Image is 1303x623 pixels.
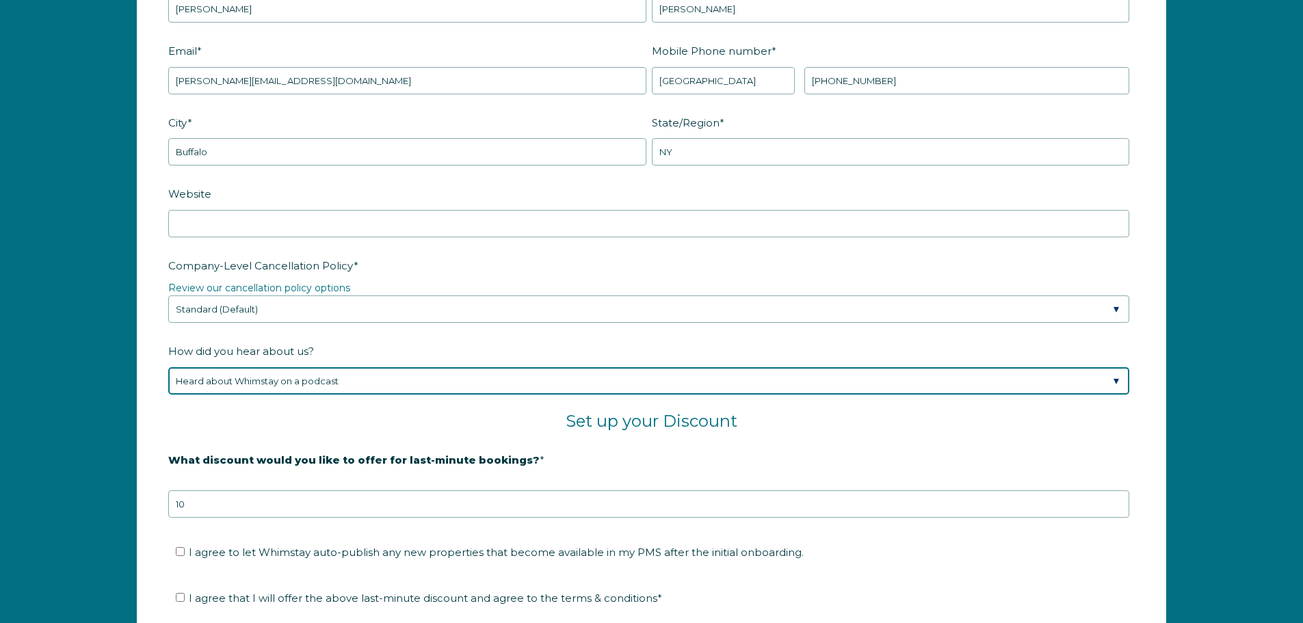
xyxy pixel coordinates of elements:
strong: What discount would you like to offer for last-minute bookings? [168,453,540,466]
span: State/Region [652,112,720,133]
span: Set up your Discount [566,411,737,431]
input: I agree that I will offer the above last-minute discount and agree to the terms & conditions* [176,593,185,602]
span: How did you hear about us? [168,341,314,362]
strong: 20% is recommended, minimum of 10% [168,477,382,489]
span: Website [168,183,211,204]
span: I agree that I will offer the above last-minute discount and agree to the terms & conditions [189,592,662,605]
span: Email [168,40,197,62]
span: Company-Level Cancellation Policy [168,255,354,276]
a: Review our cancellation policy options [168,282,350,294]
span: I agree to let Whimstay auto-publish any new properties that become available in my PMS after the... [189,546,804,559]
input: I agree to let Whimstay auto-publish any new properties that become available in my PMS after the... [176,547,185,556]
span: Mobile Phone number [652,40,772,62]
span: City [168,112,187,133]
